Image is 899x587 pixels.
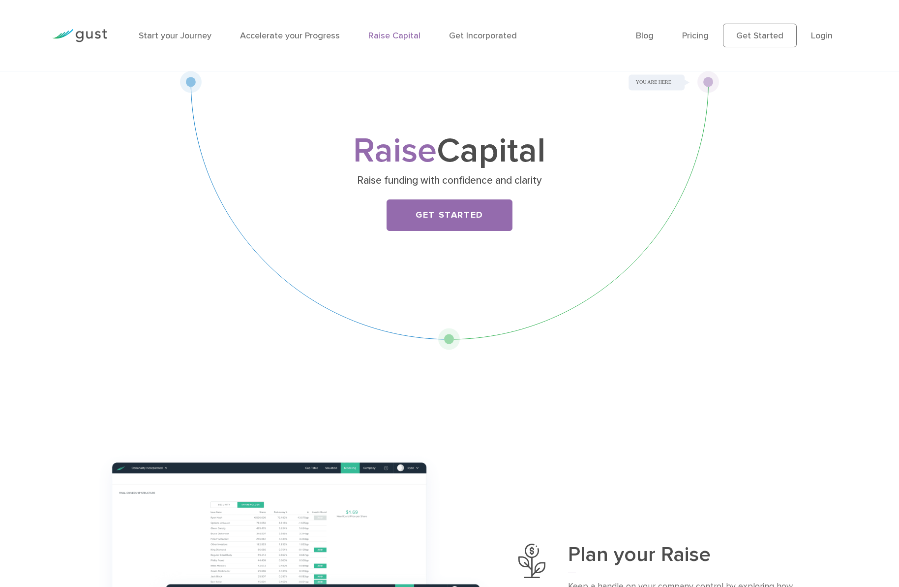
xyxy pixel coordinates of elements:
[139,31,211,41] a: Start your Journey
[240,31,340,41] a: Accelerate your Progress
[52,29,107,42] img: Gust Logo
[255,135,644,167] h1: Capital
[636,31,654,41] a: Blog
[811,31,833,41] a: Login
[259,174,640,188] p: Raise funding with confidence and clarity
[682,31,709,41] a: Pricing
[723,24,797,47] a: Get Started
[387,199,512,231] a: Get Started
[368,31,420,41] a: Raise Capital
[518,544,545,578] img: Plan Your Raise
[568,544,803,573] h3: Plan your Raise
[449,31,517,41] a: Get Incorporated
[353,130,437,171] span: Raise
